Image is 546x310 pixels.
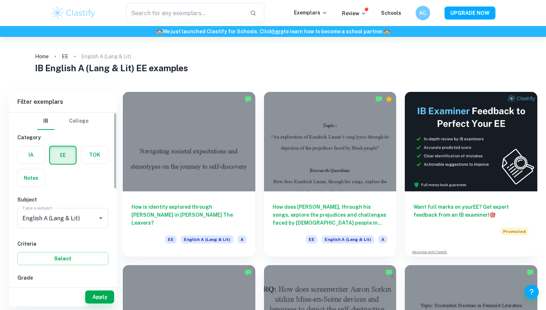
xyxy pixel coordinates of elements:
[416,6,430,20] button: AC
[405,92,537,256] a: Want full marks on yourEE? Get expert feedback from an IB examiner!PromotedAdvertise with Clastify
[238,235,247,243] span: A
[17,196,108,204] h6: Subject
[524,285,539,299] button: Help and Feedback
[385,269,393,276] img: Marked
[381,10,401,16] a: Schools
[384,29,390,34] span: 🏫
[18,146,44,164] button: IA
[165,235,177,243] span: EE
[419,9,427,17] h6: AC
[85,290,114,303] button: Apply
[445,7,495,20] button: UPGRADE NOW
[342,9,367,17] p: Review
[322,235,374,243] span: English A (Lang & Lit)
[131,203,247,227] h6: How is identity explored through [PERSON_NAME] in [PERSON_NAME] The Leavers?
[244,95,252,103] img: Marked
[413,203,529,219] h6: Want full marks on your EE ? Get expert feedback from an IB examiner!
[9,92,117,112] h6: Filter exemplars
[306,235,317,243] span: EE
[69,112,88,130] button: College
[51,6,96,20] img: Clastify logo
[81,146,108,164] button: TOK
[35,51,49,61] a: Home
[123,92,255,256] a: How is identity explored through [PERSON_NAME] in [PERSON_NAME] The Leavers?EEEnglish A (Lang & L...
[17,252,108,265] button: Select
[405,92,537,191] img: Thumbnail
[412,250,447,255] a: Advertise with Clastify
[244,269,252,276] img: Marked
[375,95,382,103] img: Marked
[37,112,55,130] button: IB
[96,213,106,223] button: Open
[22,205,52,211] label: Type a subject
[126,3,244,23] input: Search for any exemplars...
[50,146,76,164] button: EE
[489,212,495,218] span: 🎯
[17,240,108,248] h6: Criteria
[385,95,393,103] div: Premium
[62,51,68,61] a: EE
[378,235,387,243] span: A
[18,169,44,187] button: Notes
[37,112,88,130] div: Filter type choice
[500,228,529,235] span: Promoted
[294,9,328,17] p: Exemplars
[17,133,108,141] h6: Category
[81,52,131,60] p: English A (Lang & Lit)
[272,29,283,34] a: here
[526,269,534,276] img: Marked
[264,92,396,256] a: How does [PERSON_NAME], through his songs, explore the prejudices and challenges faced by [DEMOGR...
[17,274,108,282] h6: Grade
[35,61,511,75] h1: IB English A (Lang & Lit) EE examples
[273,203,388,227] h6: How does [PERSON_NAME], through his songs, explore the prejudices and challenges faced by [DEMOGR...
[156,29,162,34] span: 🏫
[1,27,545,35] h6: We just launched Clastify for Schools. Click to learn how to become a school partner.
[181,235,233,243] span: English A (Lang & Lit)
